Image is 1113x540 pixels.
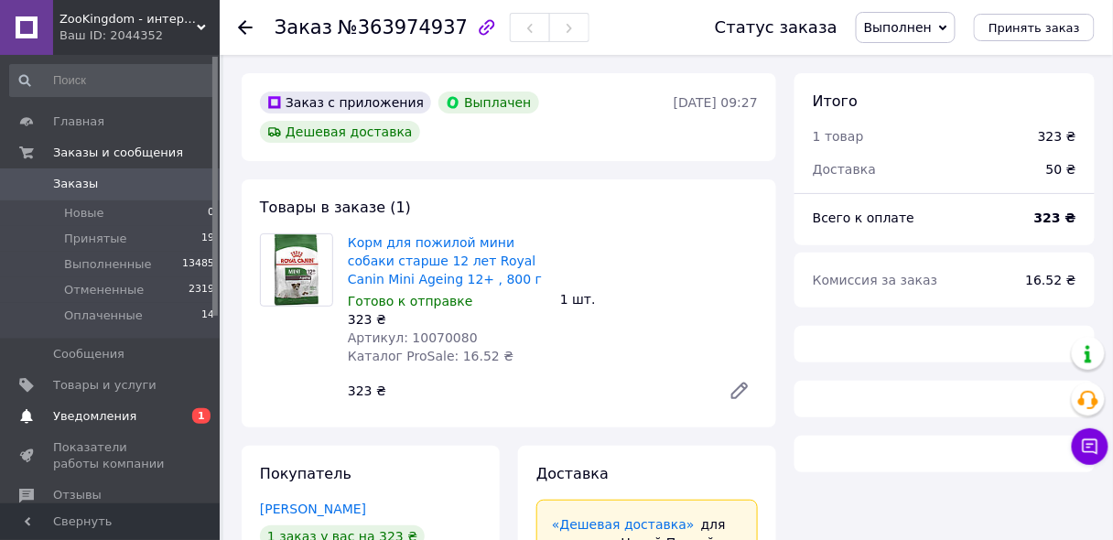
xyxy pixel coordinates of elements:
[64,256,152,273] span: Выполненные
[189,282,214,298] span: 2319
[275,16,332,38] span: Заказ
[260,92,431,113] div: Заказ с приложения
[53,377,157,394] span: Товары и услуги
[9,64,216,97] input: Поиск
[338,16,468,38] span: №363974937
[974,14,1095,41] button: Принять заказ
[59,27,220,44] div: Ваш ID: 2044352
[813,92,858,110] span: Итого
[59,11,197,27] span: ZooKingdom - интернет-магазин зоотоваров с заботой о Вас
[1034,211,1076,225] b: 323 ₴
[260,199,411,216] span: Товары в заказе (1)
[275,234,319,306] img: Корм для пожилой мини собаки старше 12 лет Royal Canin Mini Ageing 12+ , 800 г
[53,439,169,472] span: Показатели работы компании
[64,308,143,324] span: Оплаченные
[182,256,214,273] span: 13485
[53,113,104,130] span: Главная
[553,286,765,312] div: 1 шт.
[348,349,513,363] span: Каталог ProSale: 16.52 ₴
[53,408,136,425] span: Уведомления
[64,282,144,298] span: Отмененные
[864,20,932,35] span: Выполнен
[1035,149,1087,189] div: 50 ₴
[53,346,124,362] span: Сообщения
[53,145,183,161] span: Заказы и сообщения
[552,517,695,532] a: «Дешевая доставка»
[260,465,351,482] span: Покупатель
[53,176,98,192] span: Заказы
[813,162,876,177] span: Доставка
[1038,127,1076,146] div: 323 ₴
[536,465,609,482] span: Доставка
[348,310,546,329] div: 323 ₴
[813,273,938,287] span: Комиссия за заказ
[340,378,714,404] div: 323 ₴
[721,373,758,409] a: Редактировать
[715,18,837,37] div: Статус заказа
[813,211,914,225] span: Всего к оплате
[813,129,864,144] span: 1 товар
[201,231,214,247] span: 19
[260,502,366,516] a: [PERSON_NAME]
[238,18,253,37] div: Вернуться назад
[348,235,542,286] a: Корм для пожилой мини собаки старше 12 лет Royal Canin Mini Ageing 12+ , 800 г
[989,21,1080,35] span: Принять заказ
[1072,428,1108,465] button: Чат с покупателем
[348,294,473,308] span: Готово к отправке
[192,408,211,424] span: 1
[208,205,214,221] span: 0
[53,487,102,503] span: Отзывы
[64,231,127,247] span: Принятые
[438,92,538,113] div: Выплачен
[348,330,478,345] span: Артикул: 10070080
[1026,273,1076,287] span: 16.52 ₴
[674,95,758,110] time: [DATE] 09:27
[201,308,214,324] span: 14
[64,205,104,221] span: Новые
[260,121,420,143] div: Дешевая доставка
